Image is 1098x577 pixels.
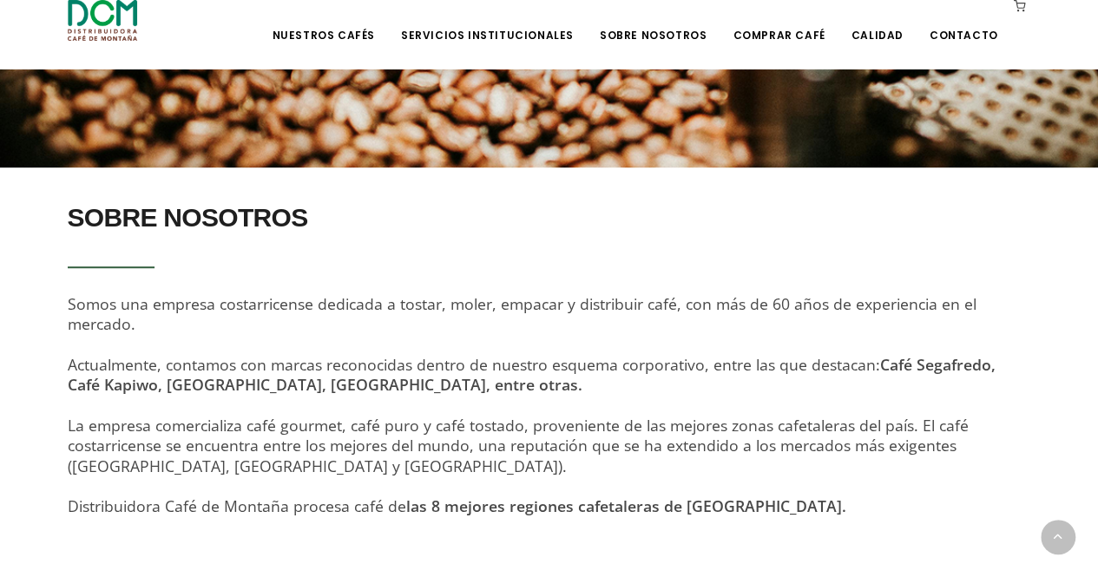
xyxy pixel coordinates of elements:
[68,203,308,232] font: Sobre nosotros
[272,28,374,43] font: Nuestros cafés
[589,2,717,43] a: Sobre nosotros
[919,2,1009,43] a: Contacto
[930,28,998,43] font: Contacto
[261,2,385,43] a: Nuestros cafés
[68,293,976,334] font: Somos una empresa costarricense dedicada a tostar, moler, empacar y distribuir café, con más de 6...
[733,28,825,43] font: Comprar café
[68,495,406,516] font: Distribuidora Café de Montaña procesa café de
[68,354,880,375] font: Actualmente, contamos con marcas reconocidas dentro de nuestro esquema corporativo, entre las que...
[406,495,846,516] font: las 8 mejores regiones cafetaleras de [GEOGRAPHIC_DATA].
[68,415,969,476] font: La empresa comercializa café gourmet, café puro y café tostado, proveniente de las mejores zonas ...
[391,2,584,43] a: Servicios Institucionales
[851,28,903,43] font: Calidad
[600,28,707,43] font: Sobre nosotros
[722,2,835,43] a: Comprar café
[68,354,996,395] font: Café Segafredo, Café Kapiwo, [GEOGRAPHIC_DATA], [GEOGRAPHIC_DATA], entre otras.
[840,2,913,43] a: Calidad
[401,28,574,43] font: Servicios Institucionales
